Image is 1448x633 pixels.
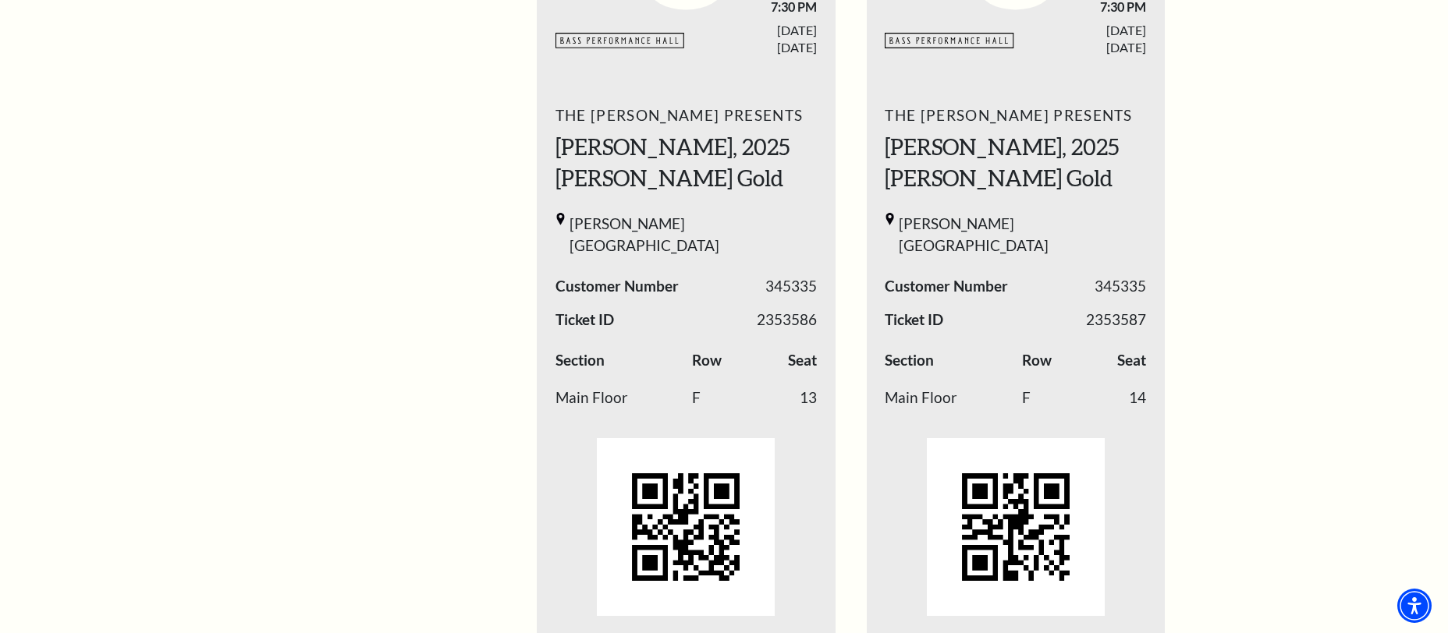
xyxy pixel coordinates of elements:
[1022,349,1052,372] label: Row
[555,132,817,194] h2: [PERSON_NAME], 2025 [PERSON_NAME] Gold
[757,309,817,331] span: 2353586
[885,103,1146,128] span: The [PERSON_NAME] Presents
[762,379,817,416] td: 13
[1095,275,1146,298] span: 345335
[899,213,1146,257] span: [PERSON_NAME][GEOGRAPHIC_DATA]
[555,349,605,372] label: Section
[1397,589,1432,623] div: Accessibility Menu
[692,349,722,372] label: Row
[1016,22,1147,55] span: [DATE] [DATE]
[1022,379,1092,416] td: F
[1086,309,1146,331] span: 2353587
[1117,349,1146,372] label: Seat
[570,213,817,257] span: [PERSON_NAME][GEOGRAPHIC_DATA]
[788,349,817,372] label: Seat
[555,309,614,331] span: Ticket ID
[765,275,817,298] span: 345335
[885,349,934,372] label: Section
[1091,379,1146,416] td: 14
[885,132,1146,194] h2: [PERSON_NAME], 2025 [PERSON_NAME] Gold
[555,103,817,128] span: The [PERSON_NAME] Presents
[686,22,817,55] span: [DATE] [DATE]
[555,379,693,416] td: Main Floor
[885,309,943,331] span: Ticket ID
[885,275,1008,298] span: Customer Number
[555,275,679,298] span: Customer Number
[885,379,1022,416] td: Main Floor
[692,379,762,416] td: F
